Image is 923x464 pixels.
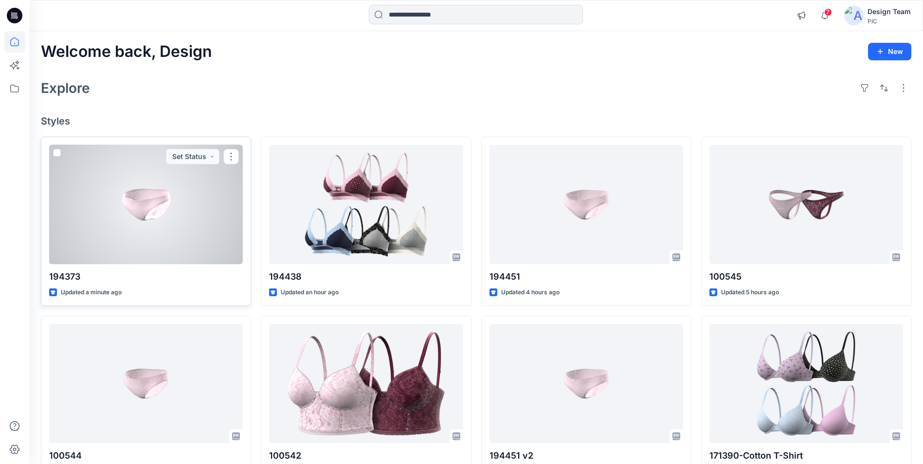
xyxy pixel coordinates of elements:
p: 100544 [49,449,243,463]
button: New [868,43,911,60]
a: 194451 v2 [489,324,683,443]
p: Updated 5 hours ago [721,287,779,298]
p: Updated 4 hours ago [501,287,560,298]
a: 100542 [269,324,463,443]
a: 100545 [709,145,903,264]
span: 7 [824,8,832,16]
p: 100542 [269,449,463,463]
img: avatar [844,6,864,25]
p: 100545 [709,270,903,284]
p: Updated a minute ago [61,287,122,298]
div: PIC [868,18,911,25]
p: 194438 [269,270,463,284]
a: 194451 [489,145,683,264]
a: 100544 [49,324,243,443]
p: 194451 [489,270,683,284]
p: 171390-Cotton T-Shirt [709,449,903,463]
p: Updated an hour ago [281,287,339,298]
a: 194438 [269,145,463,264]
h4: Styles [41,115,911,127]
h2: Explore [41,80,90,96]
div: Design Team [868,6,911,18]
a: 194373 [49,145,243,264]
a: 171390-Cotton T-Shirt [709,324,903,443]
h2: Welcome back, Design [41,43,212,61]
p: 194451 v2 [489,449,683,463]
p: 194373 [49,270,243,284]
